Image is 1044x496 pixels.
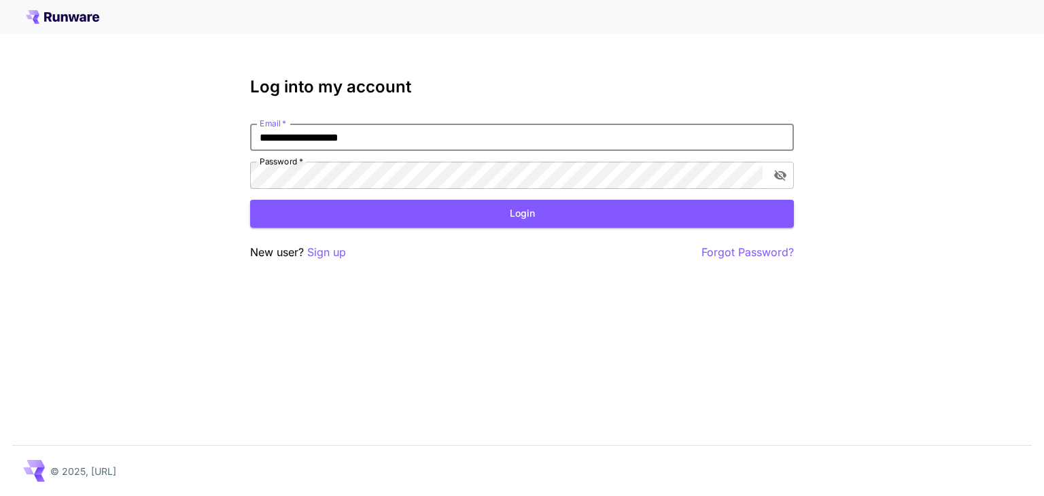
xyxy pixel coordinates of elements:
[307,244,346,261] button: Sign up
[701,244,794,261] button: Forgot Password?
[250,244,346,261] p: New user?
[260,118,286,129] label: Email
[250,77,794,96] h3: Log into my account
[768,163,793,188] button: toggle password visibility
[50,464,116,478] p: © 2025, [URL]
[260,156,303,167] label: Password
[250,200,794,228] button: Login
